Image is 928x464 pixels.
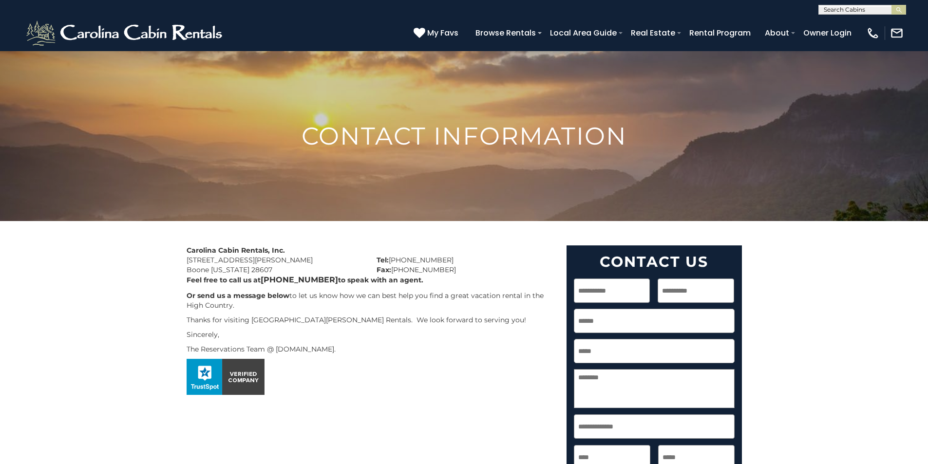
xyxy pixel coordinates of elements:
[179,245,369,275] div: [STREET_ADDRESS][PERSON_NAME] Boone [US_STATE] 28607
[187,344,552,354] p: The Reservations Team @ [DOMAIN_NAME].
[545,24,622,41] a: Local Area Guide
[24,19,227,48] img: White-1-2.png
[574,253,735,271] h2: Contact Us
[187,315,552,325] p: Thanks for visiting [GEOGRAPHIC_DATA][PERSON_NAME] Rentals. We look forward to serving you!
[187,276,261,284] b: Feel free to call us at
[377,256,389,264] strong: Tel:
[187,246,285,255] strong: Carolina Cabin Rentals, Inc.
[187,330,552,339] p: Sincerely,
[261,275,338,284] b: [PHONE_NUMBER]
[187,291,289,300] b: Or send us a message below
[427,27,458,39] span: My Favs
[798,24,856,41] a: Owner Login
[866,26,880,40] img: phone-regular-white.png
[760,24,794,41] a: About
[338,276,423,284] b: to speak with an agent.
[684,24,756,41] a: Rental Program
[414,27,461,39] a: My Favs
[626,24,680,41] a: Real Estate
[377,265,391,274] strong: Fax:
[369,245,559,275] div: [PHONE_NUMBER] [PHONE_NUMBER]
[187,291,552,310] p: to let us know how we can best help you find a great vacation rental in the High Country.
[187,359,265,395] img: seal_horizontal.png
[890,26,904,40] img: mail-regular-white.png
[471,24,541,41] a: Browse Rentals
